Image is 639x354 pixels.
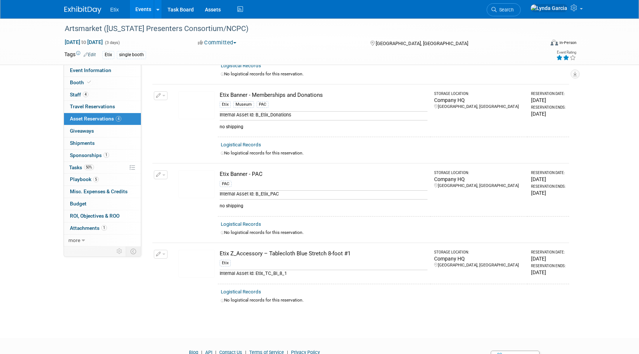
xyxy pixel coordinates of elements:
td: Toggle Event Tabs [126,246,141,256]
div: No logistical records for this reservation. [221,150,566,156]
div: Reservation Ends: [531,263,566,269]
a: Playbook5 [64,174,141,185]
div: Reservation Date: [531,170,566,176]
div: Reservation Date: [531,91,566,96]
span: Attachments [70,225,107,231]
a: Shipments [64,137,141,149]
span: Misc. Expenses & Credits [70,188,128,194]
span: Giveaways [70,128,94,134]
span: 1 [104,152,109,158]
div: Etix Banner - PAC [220,170,427,178]
td: Tags [64,51,96,59]
span: 4 [116,116,121,122]
div: PAC [257,101,268,108]
span: Search [497,7,514,13]
div: [DATE] [531,189,566,197]
a: Budget [64,198,141,210]
div: No logistical records for this reservation. [221,297,566,303]
span: Tasks [69,164,94,170]
div: [DATE] [531,255,566,262]
div: Etix [220,260,231,266]
div: No logistical records for this reservation. [221,229,566,236]
div: [GEOGRAPHIC_DATA], [GEOGRAPHIC_DATA] [434,183,524,189]
div: In-Person [559,40,577,45]
a: Tasks50% [64,162,141,174]
img: View Images [178,250,215,278]
div: Storage Location: [434,250,524,255]
a: Asset Reservations4 [64,113,141,125]
div: Museum [233,101,254,108]
img: Lynda Garcia [530,4,568,12]
span: (3 days) [104,40,120,45]
div: Internal Asset Id: B_Etix_Donations [220,111,427,118]
div: PAC [220,181,231,187]
span: Playbook [70,176,99,182]
div: Company HQ [434,176,524,183]
div: Internal Asset Id: Etix_TC_Bl_8_1 [220,270,427,277]
div: [DATE] [531,96,566,104]
span: Shipments [70,140,95,146]
div: Event Format [500,38,577,50]
div: Storage Location: [434,91,524,96]
span: more [68,237,80,243]
div: Internal Asset Id: B_Etix_PAC [220,190,427,197]
a: Attachments1 [64,222,141,234]
div: No logistical records for this reservation. [221,71,566,77]
img: View Images [178,170,215,198]
a: ROI, Objectives & ROO [64,210,141,222]
a: Logistical Records [221,221,261,227]
span: to [80,39,87,45]
div: no shipping [220,120,427,130]
div: no shipping [220,199,427,209]
div: Reservation Ends: [531,105,566,110]
div: Company HQ [434,255,524,262]
div: [DATE] [531,176,566,183]
span: Asset Reservations [70,116,121,122]
span: 5 [93,177,99,182]
div: Artsmarket ([US_STATE] Presenters Consortium/NCPC) [62,22,533,35]
a: Event Information [64,65,141,76]
span: ROI, Objectives & ROO [70,213,119,219]
img: View Images [178,91,215,119]
td: Personalize Event Tab Strip [113,246,126,256]
span: 1 [101,225,107,231]
a: Edit [84,52,96,57]
span: Sponsorships [70,152,109,158]
i: Booth reservation complete [87,80,91,84]
div: Event Rating [556,51,576,54]
div: Etix Banner - Memberships and Donations [220,91,427,99]
button: Committed [195,39,239,47]
a: Travel Reservations [64,101,141,113]
a: Search [487,3,521,16]
div: Reservation Date: [531,250,566,255]
a: Staff4 [64,89,141,101]
div: Etix [102,51,114,59]
span: Budget [70,201,87,207]
a: Misc. Expenses & Credits [64,186,141,198]
img: ExhibitDay [64,6,101,14]
span: Etix [110,7,119,13]
a: Logistical Records [221,289,261,295]
span: Booth [70,79,92,85]
a: Booth [64,77,141,89]
a: more [64,235,141,246]
div: Storage Location: [434,170,524,176]
div: Reservation Ends: [531,184,566,189]
img: Format-Inperson.png [551,40,558,45]
div: Etix Z_Accessory – Tablecloth Blue Stretch 8-foot #1 [220,250,427,258]
div: [GEOGRAPHIC_DATA], [GEOGRAPHIC_DATA] [434,104,524,110]
span: [DATE] [DATE] [64,39,103,45]
div: Etix [220,101,231,108]
span: 4 [83,92,88,97]
span: Staff [70,92,88,98]
a: Sponsorships1 [64,150,141,161]
a: Giveaways [64,125,141,137]
span: 50% [84,164,94,170]
div: [DATE] [531,110,566,118]
span: Travel Reservations [70,103,115,109]
a: Logistical Records [221,142,261,147]
a: Logistical Records [221,63,261,68]
div: [GEOGRAPHIC_DATA], [GEOGRAPHIC_DATA] [434,262,524,268]
span: Event Information [70,67,111,73]
div: [DATE] [531,269,566,276]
